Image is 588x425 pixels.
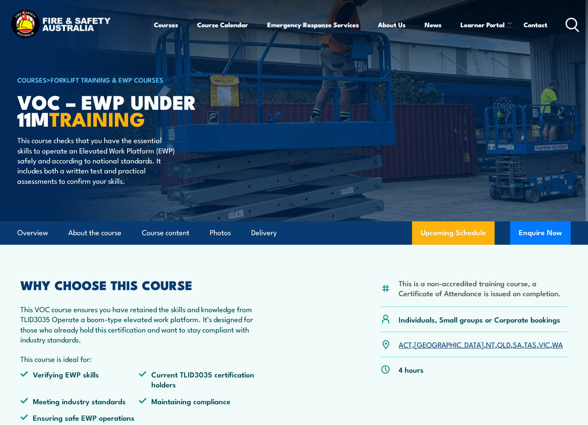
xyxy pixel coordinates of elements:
[539,339,550,349] a: VIC
[497,339,511,349] a: QLD
[552,339,563,349] a: WA
[460,14,505,35] a: Learner Portal
[414,339,484,349] a: [GEOGRAPHIC_DATA]
[399,339,412,349] a: ACT
[412,221,495,245] a: Upcoming Schedule
[68,221,121,244] a: About the course
[524,339,537,349] a: TAS
[425,14,441,35] a: News
[17,93,231,127] h1: VOC – EWP under 11m
[20,369,139,390] li: Verifying EWP skills
[399,278,568,298] li: This is a non-accredited training course, a Certificate of Attendance is issued on completion.
[513,339,522,349] a: SA
[20,354,258,364] p: This course is ideal for:
[399,364,424,374] p: 4 hours
[251,221,277,244] a: Delivery
[17,75,47,84] a: COURSES
[20,304,258,345] p: This VOC course ensures you have retained the skills and knowledge from TLID3035 Operate a boom-t...
[17,135,175,185] p: This course checks that you have the essential skills to operate an Elevated Work Platform (EWP) ...
[378,14,406,35] a: About Us
[20,396,139,406] li: Meeting industry standards
[524,14,547,35] a: Contact
[210,221,231,244] a: Photos
[49,103,145,133] strong: TRAINING
[20,412,139,422] li: Ensuring safe EWP operations
[399,339,563,349] p: , , , , , , ,
[139,396,257,406] li: Maintaining compliance
[142,221,189,244] a: Course content
[486,339,495,349] a: NT
[139,369,257,390] li: Current TLID3035 certification holders
[17,221,48,244] a: Overview
[154,14,178,35] a: Courses
[20,279,258,290] h2: WHY CHOOSE THIS COURSE
[399,314,560,324] p: Individuals, Small groups or Corporate bookings
[197,14,248,35] a: Course Calendar
[17,74,231,85] h6: >
[267,14,359,35] a: Emergency Response Services
[51,75,163,84] a: Forklift Training & EWP Courses
[510,221,571,245] button: Enquire Now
